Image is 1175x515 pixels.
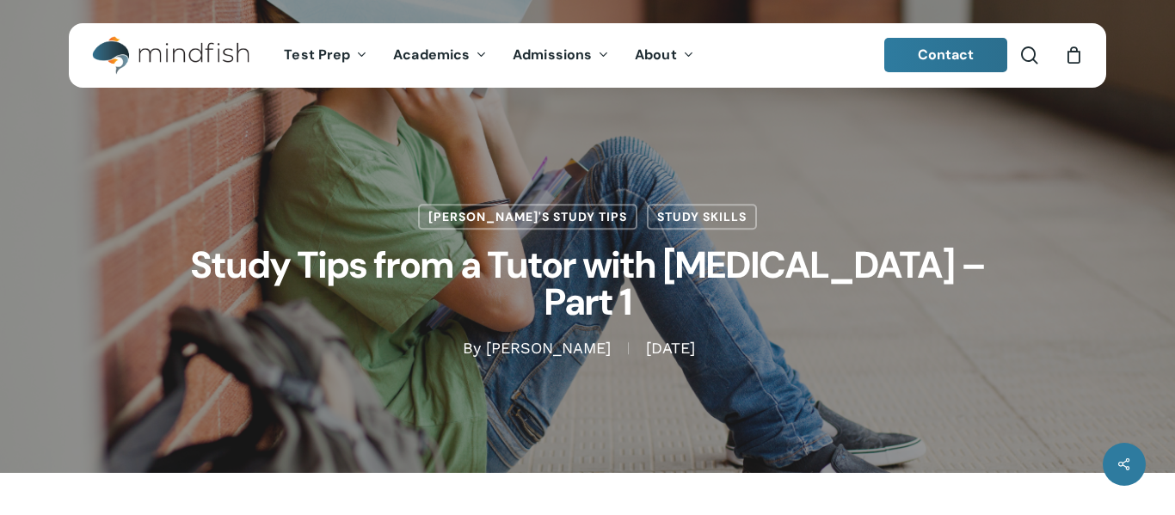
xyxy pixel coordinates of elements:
[284,46,350,64] span: Test Prep
[463,343,481,355] span: By
[628,343,712,355] span: [DATE]
[884,38,1008,72] a: Contact
[418,204,637,230] a: [PERSON_NAME]'s Study Tips
[486,340,611,358] a: [PERSON_NAME]
[647,204,757,230] a: Study Skills
[271,23,706,88] nav: Main Menu
[513,46,592,64] span: Admissions
[622,48,707,63] a: About
[69,23,1106,88] header: Main Menu
[380,48,500,63] a: Academics
[500,48,622,63] a: Admissions
[157,230,1018,338] h1: Study Tips from a Tutor with [MEDICAL_DATA] – Part 1
[635,46,677,64] span: About
[918,46,975,64] span: Contact
[271,48,380,63] a: Test Prep
[393,46,470,64] span: Academics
